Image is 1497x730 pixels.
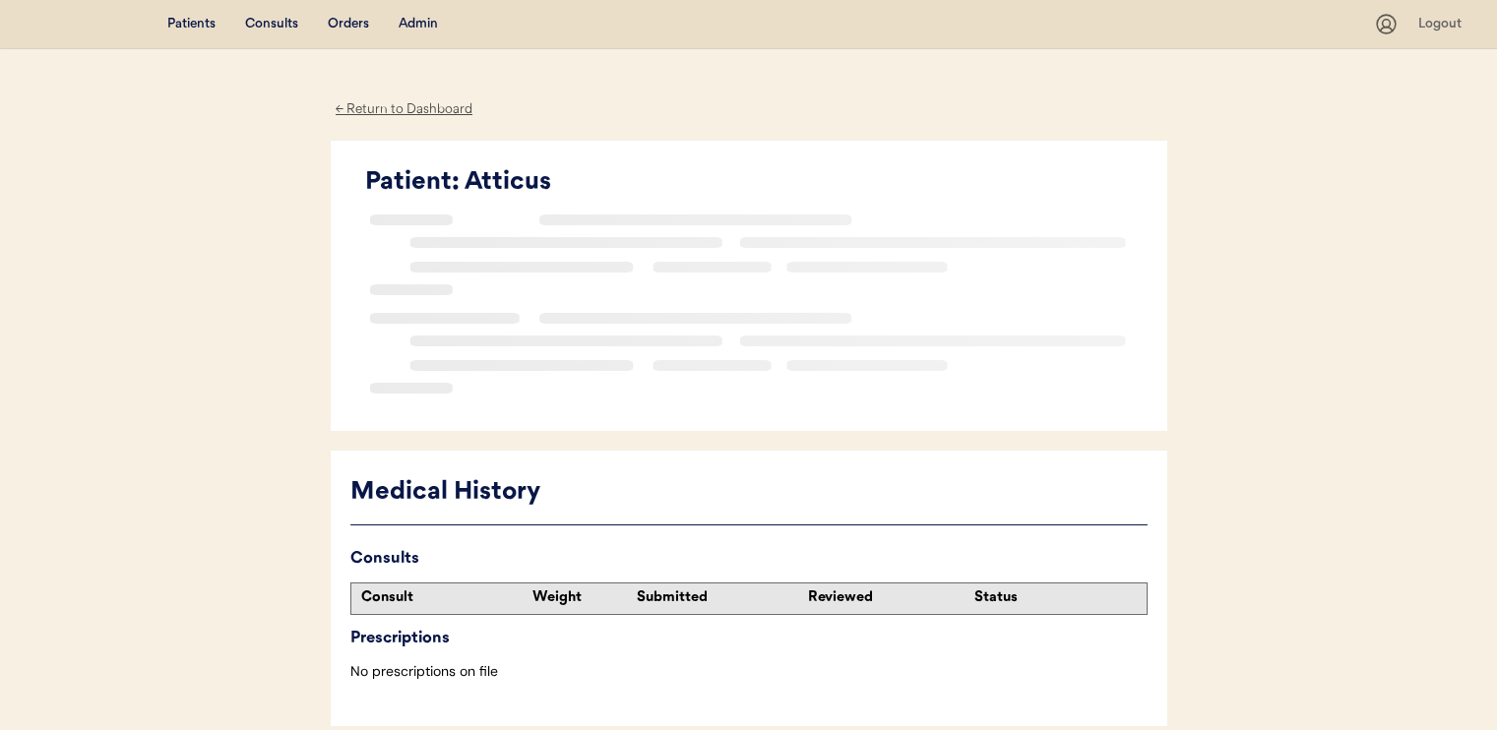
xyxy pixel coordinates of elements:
div: Prescriptions [350,625,1148,652]
div: Consults [350,545,1148,573]
div: Consults [245,15,298,34]
div: Logout [1418,15,1467,34]
div: Submitted [637,588,798,608]
div: No prescriptions on file [350,662,1148,682]
div: Patients [167,15,216,34]
div: Admin [399,15,438,34]
div: Reviewed [808,588,969,608]
div: ← Return to Dashboard [331,98,478,121]
div: Consult [361,588,523,608]
div: Orders [328,15,369,34]
div: Status [974,588,1136,608]
div: Patient: Atticus [365,164,1148,202]
div: Weight [532,588,632,608]
div: Medical History [350,474,1148,512]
